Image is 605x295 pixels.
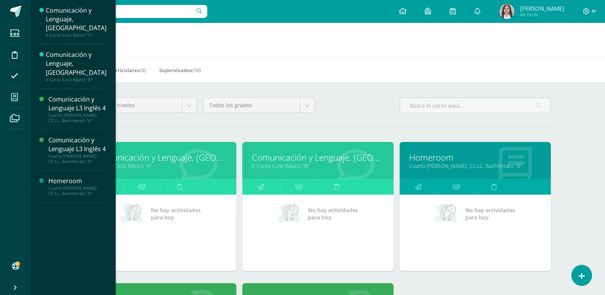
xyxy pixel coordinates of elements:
[465,206,515,221] span: No hay actividades para hoy
[48,153,106,164] div: Cuarto [PERSON_NAME]. CC.LL. Bachillerato "B"
[400,98,550,113] input: Busca el curso aquí...
[46,50,106,77] div: Comunicación y Lenguaje, [GEOGRAPHIC_DATA]
[46,50,106,82] a: Comunicación y Lenguaje, [GEOGRAPHIC_DATA]II Curso Ciclo Básico "B"
[48,177,106,185] div: Homeroom
[95,152,227,163] a: Comunicación y Lenguaje, [GEOGRAPHIC_DATA]
[91,98,176,113] span: Todos los niveles
[520,5,564,12] span: [PERSON_NAME]
[120,202,145,225] img: no_activities_small.png
[140,67,146,74] span: (0)
[409,152,541,163] a: Homeroom
[192,67,201,74] span: (10)
[95,162,227,169] a: II Curso Ciclo Básico "A"
[209,98,294,113] span: Todos los grados
[308,206,358,221] span: No hay actividades para hoy
[86,98,197,113] a: Todos los niveles
[46,6,106,38] a: Comunicación y Lenguaje, [GEOGRAPHIC_DATA]II Curso Ciclo Básico "A"
[48,177,106,196] a: HomeroomCuarto [PERSON_NAME]. CC.LL. Bachillerato "B"
[252,152,384,163] a: Comunicación y Lenguaje, [GEOGRAPHIC_DATA]
[151,206,201,221] span: No hay actividades para hoy
[435,202,460,225] img: no_activities_small.png
[46,32,106,38] div: II Curso Ciclo Básico "A"
[48,113,106,123] div: Cuarto [PERSON_NAME]. CC.LL. Bachillerato "A"
[409,162,541,169] a: Cuarto [PERSON_NAME]. CC.LL. Bachillerato "B"
[46,77,106,82] div: II Curso Ciclo Básico "B"
[159,64,201,76] a: Supervisados(10)
[46,6,106,32] div: Comunicación y Lenguaje, [GEOGRAPHIC_DATA]
[48,95,106,123] a: Comunicación y Lenguaje L3 Inglés 4Cuarto [PERSON_NAME]. CC.LL. Bachillerato "A"
[499,4,515,19] img: f5bd1891ebb362354a98283855bc7a32.png
[520,11,564,18] span: Mi Perfil
[48,136,106,153] div: Comunicación y Lenguaje L3 Inglés 4
[86,64,146,76] a: Mis Extracurriculares(0)
[252,162,384,169] a: II Curso Ciclo Básico "B"
[48,95,106,113] div: Comunicación y Lenguaje L3 Inglés 4
[48,136,106,164] a: Comunicación y Lenguaje L3 Inglés 4Cuarto [PERSON_NAME]. CC.LL. Bachillerato "B"
[203,98,315,113] a: Todos los grados
[35,5,207,18] input: Busca un usuario...
[277,202,303,225] img: no_activities_small.png
[48,185,106,196] div: Cuarto [PERSON_NAME]. CC.LL. Bachillerato "B"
